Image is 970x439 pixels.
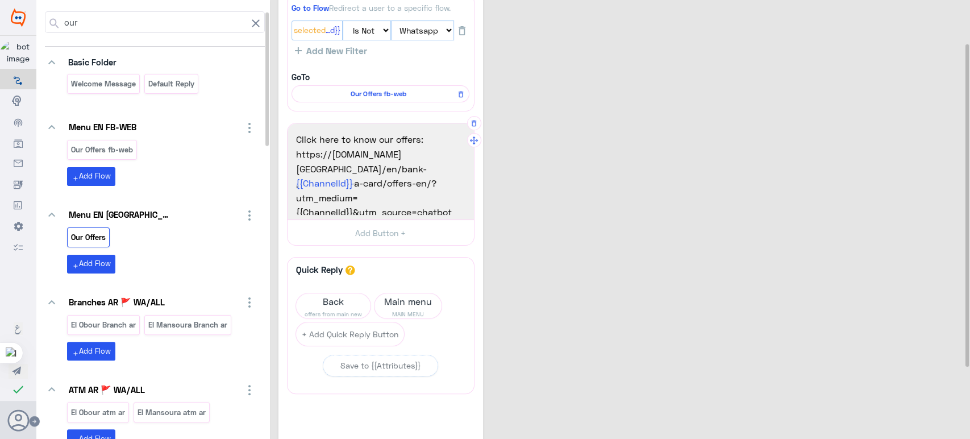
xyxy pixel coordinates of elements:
[11,383,25,396] i: check
[147,318,228,332] p: El Mansoura Branch ar
[374,293,442,309] span: Main menu
[302,45,367,56] span: Add New Filter
[295,293,371,319] div: Back
[70,406,126,419] p: El Obour atm ar
[70,318,137,332] p: El Obour Branch ar
[67,255,115,274] button: addAdd Flow
[296,309,370,318] span: offers from main new
[45,208,59,221] i: keyboard_arrow_down
[374,309,442,318] span: MAIN MENU
[70,77,137,90] p: Welcome Message
[68,57,116,67] span: Basic Folder
[453,87,468,101] button: Remove Flow
[292,45,370,56] button: Add New Filter
[288,219,474,245] button: Add Button +
[70,143,134,156] p: Our Offers fb-web
[7,409,29,431] button: Avatar
[292,3,329,13] span: Go to Flow
[72,263,79,270] i: add
[296,147,465,190] span: [URL][DOMAIN_NAME][GEOGRAPHIC_DATA] &utm_source=chatbot
[298,89,459,99] span: Our Offers fb-web
[296,132,465,147] span: Click here to know our offers:
[45,295,59,309] i: keyboard_arrow_down
[63,12,247,32] input: Search by folder name
[292,2,469,14] div: Redirect a user to a specific flow.
[45,120,59,134] i: keyboard_arrow_down
[147,77,195,90] p: Default reply
[326,24,340,37] span: {{ChannelId}}:
[72,350,79,357] i: add
[45,382,59,396] i: keyboard_arrow_down
[467,133,481,147] button: Drag
[70,231,107,244] p: Our Offers
[67,342,115,361] button: addAdd Flow
[45,55,59,69] i: keyboard_arrow_down
[323,355,438,376] button: Save to {{Attributes}}
[72,175,79,182] i: add
[294,24,326,37] span: Selected
[292,85,469,102] div: Our Offers fb-web
[467,116,481,130] button: Delete Message
[340,359,421,371] div: Save to {{Attributes}}
[296,177,353,188] span: {{ChannelId}}
[293,264,345,275] h6: Quick Reply
[67,167,115,186] button: addAdd Flow
[295,322,405,346] button: + Add Quick Reply Button
[374,293,442,319] div: Main menu
[292,72,310,82] b: GoTo
[296,293,370,309] span: Back
[11,9,26,27] img: Widebot Logo
[136,406,206,419] p: El Mansoura atm ar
